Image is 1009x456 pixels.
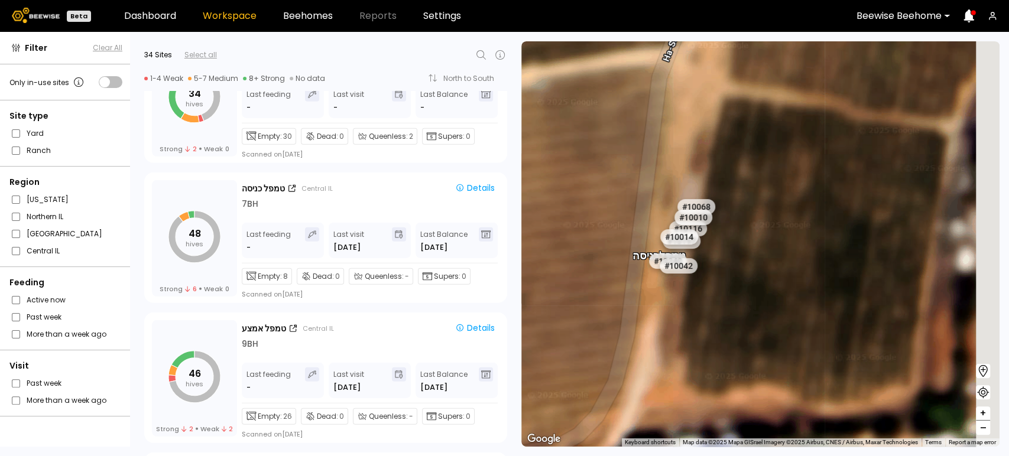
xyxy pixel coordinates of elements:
div: Last Balance [420,227,468,253]
div: Queenless: [349,268,413,285]
div: - [246,102,252,113]
label: Past week [27,377,61,389]
div: Site type [9,110,122,122]
div: No data [290,74,325,83]
label: Active now [27,294,66,306]
span: 0 [335,271,340,282]
span: 2 [181,425,193,433]
span: 0 [225,285,229,293]
div: # 10014 [660,229,698,245]
span: - [405,271,409,282]
button: Clear All [93,43,122,53]
span: Reports [359,11,397,21]
span: 0 [225,145,229,153]
span: 26 [283,411,292,422]
button: – [976,421,990,435]
span: Filter [25,42,47,54]
div: 1-4 Weak [144,74,183,83]
div: - [246,242,252,253]
a: Dashboard [124,11,176,21]
span: – [980,421,987,435]
div: טמפל כניסה [632,237,686,262]
span: 2 [409,131,413,142]
span: Map data ©2025 Mapa GISrael Imagery ©2025 Airbus, CNES / Airbus, Maxar Technologies [683,439,918,445]
div: 34 Sites [144,50,172,60]
a: Workspace [203,11,257,21]
label: Past week [27,311,61,323]
span: 6 [185,285,196,293]
label: More than a week ago [27,328,106,340]
a: Open this area in Google Maps (opens a new window) [524,431,563,447]
label: [US_STATE] [27,193,69,206]
div: Empty: [242,268,292,285]
div: - [333,102,338,113]
button: Details [450,321,499,336]
div: - [246,382,252,393]
div: [DATE] [333,382,361,393]
div: Scanned on [DATE] [242,289,303,299]
div: # 10068 [677,199,715,214]
a: Terms (opens in new tab) [925,439,942,445]
div: Region [9,176,122,188]
div: 8+ Strong [243,74,285,83]
div: Feeding [9,276,122,289]
a: Report a map error [949,439,996,445]
label: Central IL [27,245,60,257]
div: Last feeding [246,227,291,253]
div: Scanned on [DATE] [242,149,303,159]
div: 7 BH [242,198,258,210]
div: Supers: [418,268,471,285]
div: טמפל כניסה [242,183,285,195]
div: # 10240 [649,253,687,269]
span: 2 [185,145,196,153]
div: Beta [67,11,91,22]
img: Google [524,431,563,447]
div: [DATE] [333,242,361,253]
div: Details [455,323,495,333]
tspan: 46 [189,367,201,380]
div: Dead: [301,128,348,145]
div: טמפל אמצע [242,323,286,335]
span: 0 [466,131,471,142]
div: Empty: [242,408,296,425]
span: 0 [462,271,466,282]
tspan: 34 [189,87,201,100]
div: Last feeding [246,87,291,113]
span: [DATE] [420,242,447,253]
button: Details [450,181,499,196]
button: Keyboard shortcuts [625,438,676,447]
div: Queenless: [353,408,417,425]
label: Yard [27,127,44,139]
div: Only in-use sites [9,75,86,89]
div: Dead: [297,268,344,285]
a: Settings [423,11,461,21]
tspan: hives [186,379,203,389]
tspan: 48 [189,227,201,240]
label: Northern IL [27,210,63,223]
div: Strong Weak [160,285,229,293]
label: Ranch [27,144,51,157]
div: Strong Weak [156,425,233,433]
div: Last Balance [420,367,468,393]
div: North to South [443,75,502,82]
div: Visit [9,360,122,372]
div: Empty: [242,128,296,145]
a: Beehomes [283,11,333,21]
label: More than a week ago [27,394,106,406]
span: 0 [466,411,471,422]
div: Supers: [422,408,475,425]
div: Strong Weak [160,145,229,153]
div: Supers: [422,128,475,145]
span: 2 [222,425,233,433]
label: [GEOGRAPHIC_DATA] [27,227,102,240]
span: - [409,411,413,422]
div: Last feeding [246,367,291,393]
div: Central IL [301,184,333,193]
button: + [976,406,990,421]
div: Last visit [333,367,364,393]
div: Last Balance [420,87,468,113]
div: Last visit [333,227,364,253]
div: Select all [184,50,217,60]
div: # 10010 [674,210,712,225]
